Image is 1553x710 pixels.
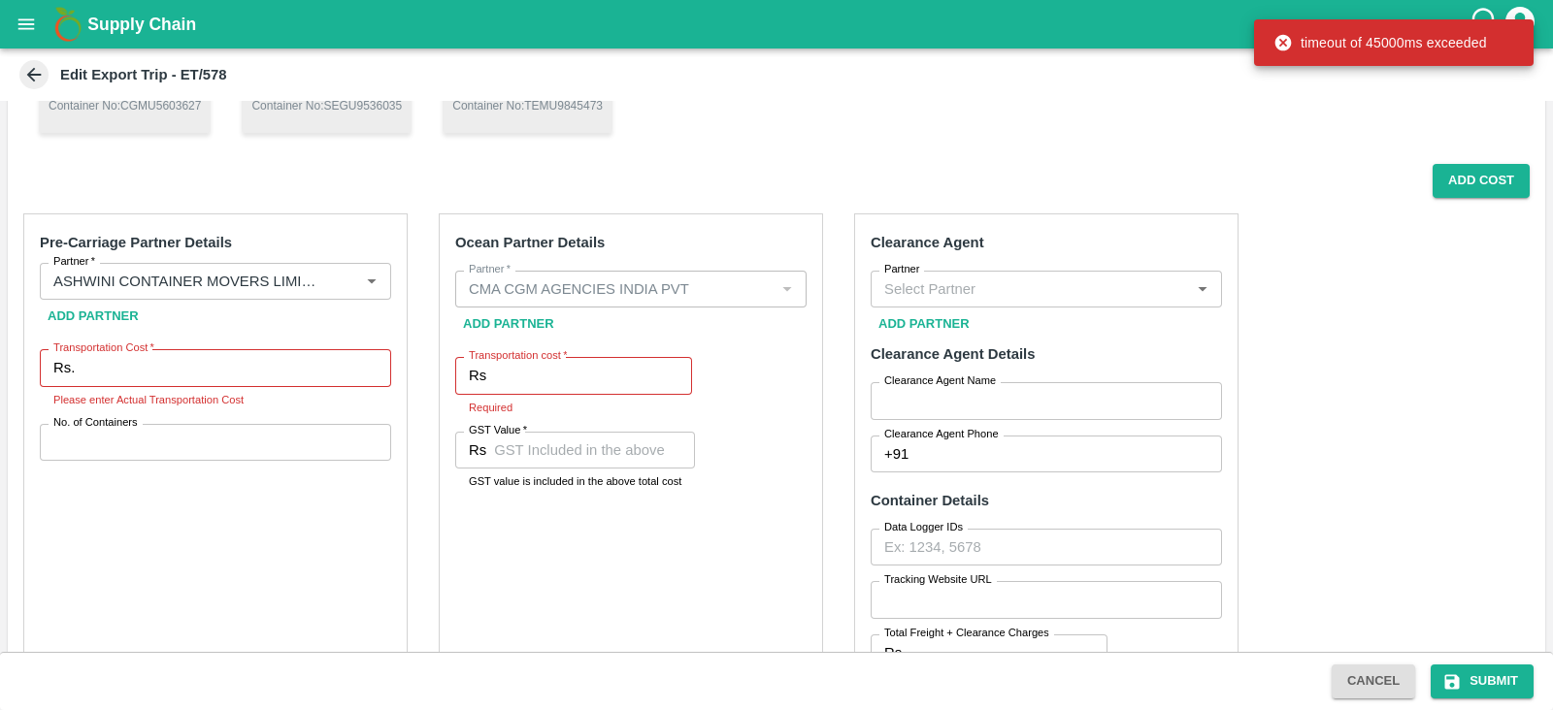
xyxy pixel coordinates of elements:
p: Container No: TEMU9845473 [452,97,603,114]
label: Clearance Agent Phone [884,427,999,442]
label: Clearance Agent Name [884,373,996,389]
label: Transportation Cost [53,340,154,356]
input: GST Included in the above cost [494,432,695,468]
p: +91 [884,443,909,465]
p: Rs [469,439,486,461]
div: timeout of 45000ms exceeded [1273,25,1487,60]
label: No. of Containers [53,415,138,431]
p: Container No: SEGU9536035 [251,97,402,114]
button: Add Partner [455,307,562,341]
p: GST value is included in the above total cost [469,472,681,490]
button: Open [1190,276,1215,302]
label: Partner [884,262,920,277]
input: Ex: 1234, 5678 [871,529,1222,565]
label: Total Freight + Clearance Charges [884,626,1049,641]
button: open drawer [4,2,49,47]
strong: Container Details [871,493,989,508]
strong: Clearance Agent Details [871,346,1035,362]
p: Container No: CGMU5603627 [49,97,201,114]
strong: Ocean Partner Details [455,235,605,250]
img: logo [49,5,87,44]
label: GST Value [469,423,527,438]
div: account of current user [1503,4,1537,45]
button: Add Cost [1433,164,1530,198]
label: Tracking Website URL [884,572,992,588]
b: Edit Export Trip - ET/578 [60,67,227,82]
input: Select Partner [876,276,1184,302]
a: Supply Chain [87,11,1469,38]
button: Submit [1431,664,1534,698]
button: Cancel [1332,664,1415,698]
p: Rs [884,642,902,663]
label: Transportation cost [469,348,567,364]
button: Open [359,269,384,294]
input: Select Partner [461,276,769,302]
strong: Pre-Carriage Partner Details [40,235,232,250]
label: Data Logger IDs [884,520,963,535]
div: customer-support [1469,7,1503,42]
strong: Clearance Agent [871,235,984,250]
button: Add Partner [871,307,977,341]
b: Supply Chain [87,15,196,34]
input: Select Partner [46,269,328,294]
button: Add Partner [40,300,147,334]
label: Partner [469,262,511,277]
label: Partner [53,254,95,270]
p: Required [469,399,678,416]
p: Rs [469,365,486,386]
p: Please enter Actual Transportation Cost [53,391,378,408]
p: Rs. [53,357,75,378]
